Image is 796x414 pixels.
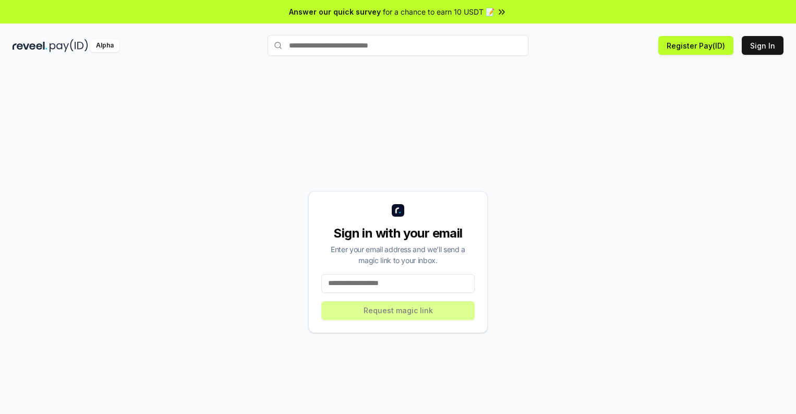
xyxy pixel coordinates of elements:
span: for a chance to earn 10 USDT 📝 [383,6,495,17]
button: Sign In [742,36,783,55]
button: Register Pay(ID) [658,36,733,55]
img: logo_small [392,204,404,217]
div: Enter your email address and we’ll send a magic link to your inbox. [321,244,475,266]
div: Alpha [90,39,119,52]
span: Answer our quick survey [289,6,381,17]
img: reveel_dark [13,39,47,52]
img: pay_id [50,39,88,52]
div: Sign in with your email [321,225,475,242]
